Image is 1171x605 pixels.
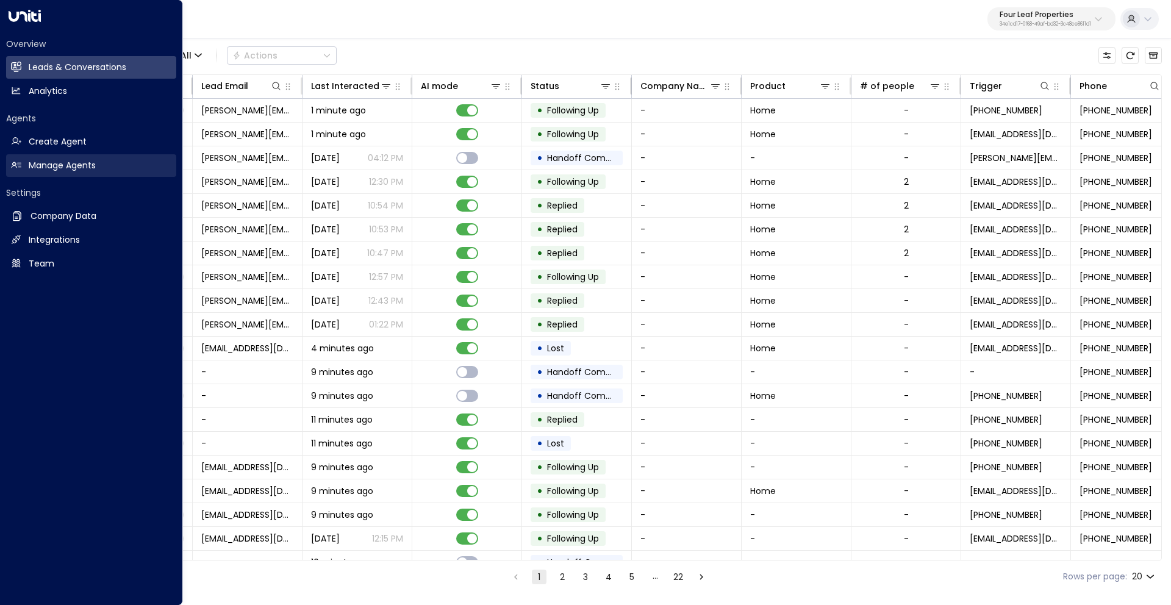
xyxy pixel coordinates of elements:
span: 11 minutes ago [311,437,373,449]
span: +12695782859 [1080,461,1152,473]
span: Lost [547,342,564,354]
div: - [904,366,909,378]
span: +15179367204 [970,104,1042,116]
td: - [742,551,851,574]
p: 34e1cd17-0f68-49af-bd32-3c48ce8611d1 [1000,22,1091,27]
span: Following Up [547,104,599,116]
div: - [904,295,909,307]
a: Company Data [6,205,176,227]
p: 10:53 PM [369,223,403,235]
td: - [742,527,851,550]
p: 12:57 PM [369,271,403,283]
td: - [742,432,851,455]
span: +15177952671 [1080,390,1152,402]
div: - [904,461,909,473]
span: Following Up [547,176,599,188]
span: Lost [547,437,564,449]
h2: Team [29,257,54,270]
span: sandie.carpenter@outlook.com [201,223,293,235]
div: Status [531,79,612,93]
span: Sep 17, 2025 [311,152,340,164]
div: # of people [860,79,914,93]
td: - [632,527,742,550]
div: 20 [1132,568,1157,585]
button: Four Leaf Properties34e1cd17-0f68-49af-bd32-3c48ce8611d1 [987,7,1115,30]
span: 1 minute ago [311,104,366,116]
div: 2 [904,223,909,235]
h2: Leads & Conversations [29,61,126,74]
div: AI mode [421,79,502,93]
span: sandie.carpenter@outlook.com [201,152,293,164]
span: +15179367204 [1080,104,1152,116]
button: Actions [227,46,337,65]
span: rentalclientservices@zillowrentals.com [970,271,1062,283]
div: … [648,570,662,584]
span: +12695782859 [970,461,1042,473]
span: Home [750,295,776,307]
span: Following Up [547,271,599,283]
span: 1 minute ago [311,128,366,140]
div: • [537,504,543,525]
button: Go to next page [694,570,709,584]
span: no-reply@leads.premieragent.com [970,295,1062,307]
p: 10:54 PM [368,199,403,212]
span: sandie.carpenter@outlook.com [201,104,293,116]
span: Yesterday [311,532,340,545]
div: Phone [1080,79,1107,93]
p: Four Leaf Properties [1000,11,1091,18]
p: 01:22 PM [369,318,403,331]
td: - [632,313,742,336]
button: Go to page 22 [671,570,686,584]
span: Replied [547,247,578,259]
span: Handoff Completed [547,366,633,378]
td: - [632,265,742,288]
div: Trigger [970,79,1051,93]
div: • [537,362,543,382]
div: • [537,385,543,406]
span: sandie.carpenter@outlook.com [201,318,293,331]
div: • [537,314,543,335]
td: - [632,384,742,407]
span: 11 minutes ago [311,413,373,426]
span: rentalclientservices@zillowrentals.com [970,223,1062,235]
p: 12:30 PM [369,176,403,188]
span: Sep 15, 2025 [311,295,340,307]
span: Home [750,271,776,283]
td: - [632,408,742,431]
span: Following Up [547,461,599,473]
div: Actions [232,50,278,61]
span: Sep 16, 2025 [311,271,340,283]
span: sandie.carpenter@outlook.com [201,176,293,188]
span: Following Up [547,128,599,140]
span: +15179367204 [1080,128,1152,140]
div: • [537,267,543,287]
span: Home [750,176,776,188]
div: Last Interacted [311,79,392,93]
span: rentalclientservices@zillowrentals.com [970,176,1062,188]
div: - [904,104,909,116]
div: - [904,485,909,497]
div: Company Name [640,79,709,93]
td: - [193,384,303,407]
td: - [632,551,742,574]
button: Go to page 2 [555,570,570,584]
button: Go to page 3 [578,570,593,584]
span: sandie.carpenter@outlook.com [201,128,293,140]
div: • [537,124,543,145]
div: • [537,409,543,430]
button: page 1 [532,570,546,584]
td: - [632,170,742,193]
div: - [904,509,909,521]
span: +15177952671 [970,390,1042,402]
span: Replied [547,413,578,426]
h2: Create Agent [29,135,87,148]
span: Replied [547,199,578,212]
h2: Manage Agents [29,159,96,172]
span: +15177952671 [1080,366,1152,378]
span: +15179367204 [1080,152,1152,164]
p: 04:12 PM [368,152,403,164]
td: - [193,408,303,431]
div: 2 [904,247,909,259]
div: • [537,195,543,216]
span: +15179367204 [1080,223,1152,235]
